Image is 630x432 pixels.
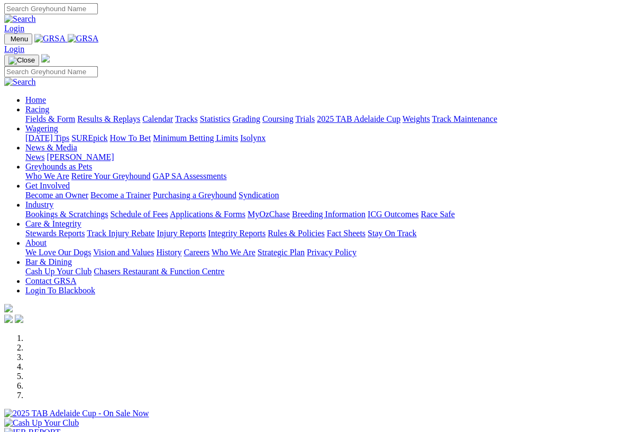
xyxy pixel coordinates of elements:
a: Contact GRSA [25,276,76,285]
img: logo-grsa-white.png [41,54,50,62]
a: Track Maintenance [432,114,497,123]
a: Greyhounds as Pets [25,162,92,171]
a: Syndication [239,191,279,200]
a: Track Injury Rebate [87,229,154,238]
div: Greyhounds as Pets [25,172,626,181]
a: 2025 TAB Adelaide Cup [317,114,400,123]
img: twitter.svg [15,314,23,323]
a: GAP SA Assessments [153,172,227,181]
a: Login [4,44,24,53]
a: Fact Sheets [327,229,366,238]
div: Care & Integrity [25,229,626,238]
a: [DATE] Tips [25,133,69,142]
a: Fields & Form [25,114,75,123]
button: Toggle navigation [4,33,32,44]
img: Cash Up Your Club [4,418,79,428]
a: Wagering [25,124,58,133]
a: Schedule of Fees [110,210,168,219]
img: logo-grsa-white.png [4,304,13,312]
a: News & Media [25,143,77,152]
a: Bar & Dining [25,257,72,266]
a: SUREpick [71,133,107,142]
a: History [156,248,181,257]
a: Rules & Policies [268,229,325,238]
a: Become a Trainer [90,191,151,200]
a: Bookings & Scratchings [25,210,108,219]
div: Bar & Dining [25,267,626,276]
a: ICG Outcomes [368,210,418,219]
a: Results & Replays [77,114,140,123]
a: Chasers Restaurant & Function Centre [94,267,224,276]
a: Tracks [175,114,198,123]
a: Weights [403,114,430,123]
img: facebook.svg [4,314,13,323]
a: Privacy Policy [307,248,357,257]
a: How To Bet [110,133,151,142]
a: Home [25,95,46,104]
a: Who We Are [212,248,255,257]
a: Calendar [142,114,173,123]
a: Industry [25,200,53,209]
img: 2025 TAB Adelaide Cup - On Sale Now [4,409,149,418]
a: Breeding Information [292,210,366,219]
input: Search [4,66,98,77]
a: MyOzChase [248,210,290,219]
a: Vision and Values [93,248,154,257]
a: Who We Are [25,172,69,181]
a: Become an Owner [25,191,88,200]
div: Wagering [25,133,626,143]
a: Stewards Reports [25,229,85,238]
a: Care & Integrity [25,219,81,228]
a: Grading [233,114,260,123]
a: Coursing [262,114,294,123]
a: About [25,238,47,247]
a: Careers [184,248,209,257]
a: Get Involved [25,181,70,190]
a: Retire Your Greyhound [71,172,151,181]
div: Get Involved [25,191,626,200]
img: Search [4,14,36,24]
a: Stay On Track [368,229,416,238]
a: Strategic Plan [258,248,305,257]
img: Search [4,77,36,87]
a: Racing [25,105,49,114]
a: Applications & Forms [170,210,245,219]
a: Injury Reports [157,229,206,238]
a: Purchasing a Greyhound [153,191,236,200]
input: Search [4,3,98,14]
a: Statistics [200,114,231,123]
a: Integrity Reports [208,229,266,238]
img: Close [8,56,35,65]
div: News & Media [25,152,626,162]
img: GRSA [34,34,66,43]
a: Trials [295,114,315,123]
a: Minimum Betting Limits [153,133,238,142]
div: Industry [25,210,626,219]
a: We Love Our Dogs [25,248,91,257]
a: Race Safe [421,210,454,219]
span: Menu [11,35,28,43]
img: GRSA [68,34,99,43]
a: Login To Blackbook [25,286,95,295]
div: About [25,248,626,257]
a: Isolynx [240,133,266,142]
a: [PERSON_NAME] [47,152,114,161]
a: Login [4,24,24,33]
a: Cash Up Your Club [25,267,92,276]
button: Toggle navigation [4,55,39,66]
a: News [25,152,44,161]
div: Racing [25,114,626,124]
